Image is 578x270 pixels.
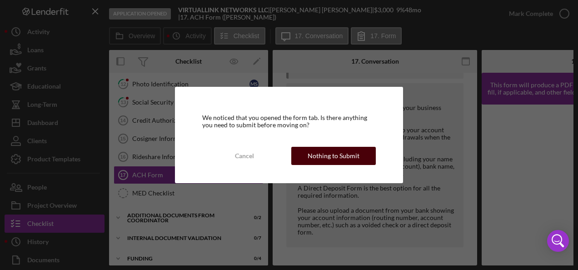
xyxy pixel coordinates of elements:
button: Cancel [202,147,287,165]
div: Cancel [235,147,254,165]
button: Nothing to Submit [291,147,376,165]
div: Open Intercom Messenger [547,230,569,252]
div: We noticed that you opened the form tab. Is there anything you need to submit before moving on? [202,114,376,129]
div: Nothing to Submit [308,147,359,165]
